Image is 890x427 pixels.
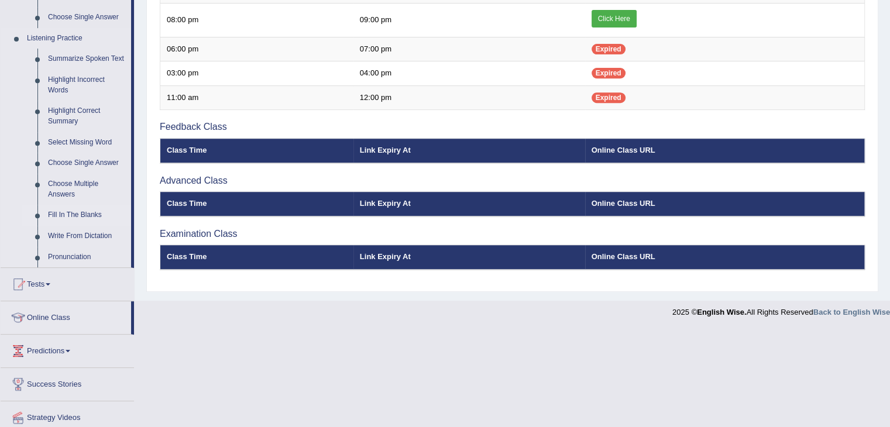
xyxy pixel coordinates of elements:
a: Online Class [1,301,131,330]
a: Highlight Correct Summary [43,101,131,132]
a: Highlight Incorrect Words [43,70,131,101]
td: 11:00 am [160,85,353,110]
th: Online Class URL [585,245,865,270]
strong: English Wise. [697,308,746,316]
td: 09:00 pm [353,3,585,37]
th: Link Expiry At [353,192,585,216]
th: Online Class URL [585,139,865,163]
a: Success Stories [1,368,134,397]
th: Class Time [160,245,353,270]
a: Choose Single Answer [43,153,131,174]
th: Class Time [160,192,353,216]
td: 06:00 pm [160,37,353,61]
div: 2025 © All Rights Reserved [672,301,890,318]
th: Online Class URL [585,192,865,216]
td: 04:00 pm [353,61,585,86]
a: Summarize Spoken Text [43,49,131,70]
th: Class Time [160,139,353,163]
a: Choose Single Answer [43,7,131,28]
td: 08:00 pm [160,3,353,37]
a: Fill In The Blanks [43,205,131,226]
td: 03:00 pm [160,61,353,86]
h3: Feedback Class [160,122,865,132]
a: Tests [1,268,134,297]
span: Expired [592,68,626,78]
td: 07:00 pm [353,37,585,61]
td: 12:00 pm [353,85,585,110]
a: Back to English Wise [813,308,890,316]
th: Link Expiry At [353,245,585,270]
a: Choose Multiple Answers [43,174,131,205]
a: Pronunciation [43,247,131,268]
a: Click Here [592,10,637,27]
a: Predictions [1,335,134,364]
a: Write From Dictation [43,226,131,247]
h3: Advanced Class [160,175,865,186]
a: Listening Practice [22,28,131,49]
th: Link Expiry At [353,139,585,163]
span: Expired [592,92,626,103]
h3: Examination Class [160,229,865,239]
a: Select Missing Word [43,132,131,153]
span: Expired [592,44,626,54]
